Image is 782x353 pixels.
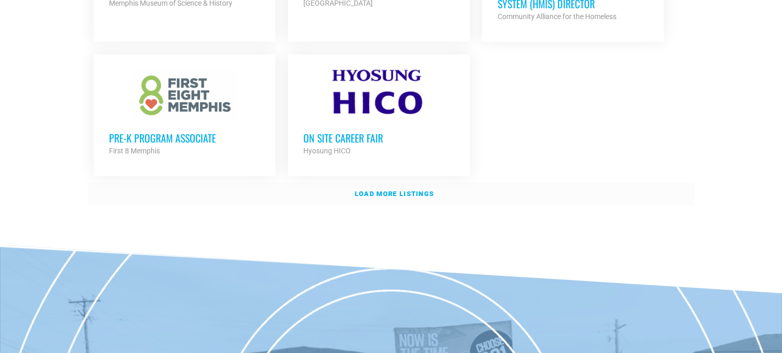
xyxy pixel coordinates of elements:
[288,54,470,172] a: On Site Career Fair Hyosung HICO
[497,12,616,21] strong: Community Alliance for the Homeless
[303,131,454,145] h3: On Site Career Fair
[303,147,351,155] strong: Hyosung HICO
[109,131,260,145] h3: Pre-K Program Associate
[94,54,276,172] a: Pre-K Program Associate First 8 Memphis
[88,182,695,206] a: Load more listings
[109,147,160,155] strong: First 8 Memphis
[355,190,434,198] strong: Load more listings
